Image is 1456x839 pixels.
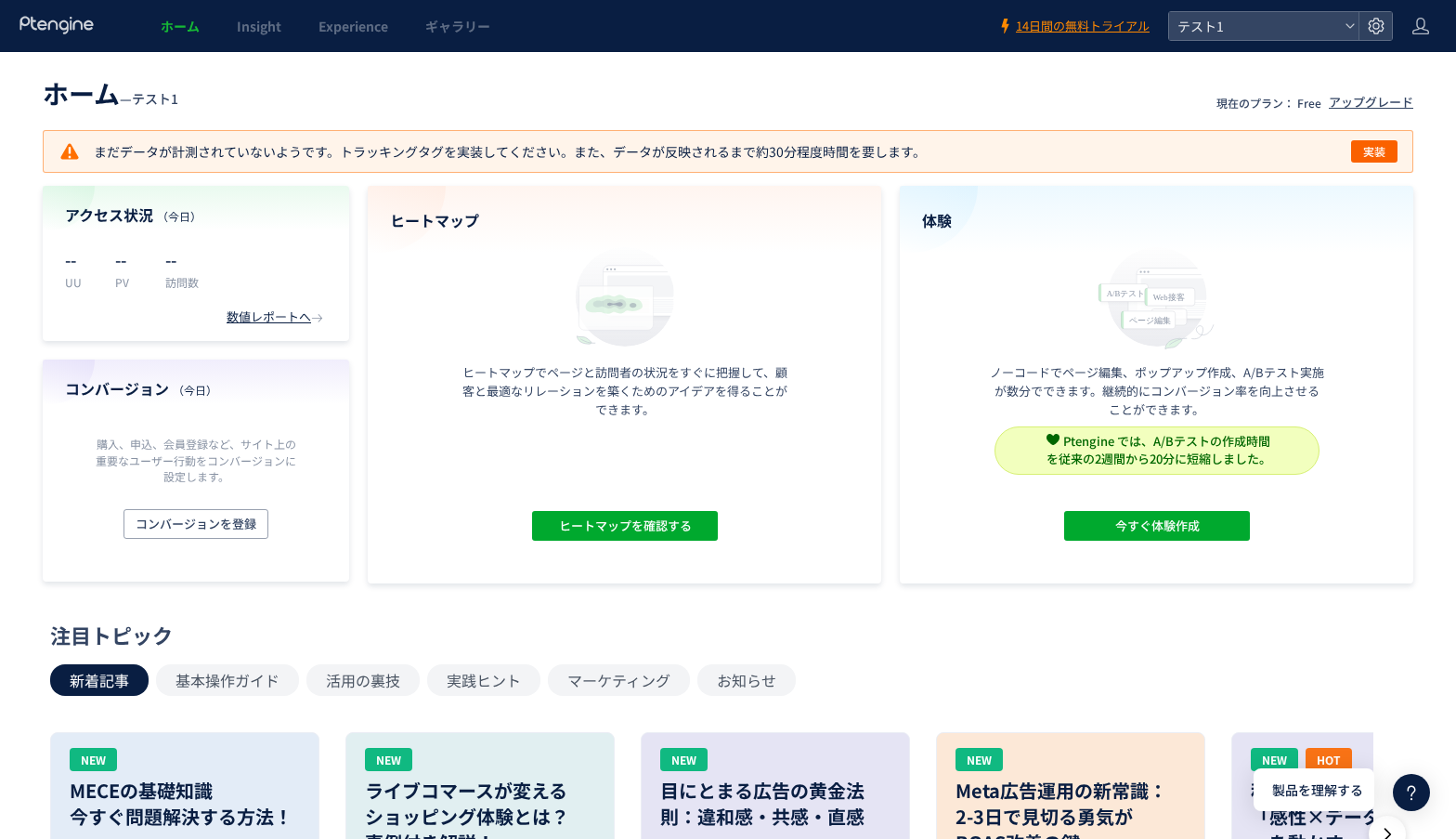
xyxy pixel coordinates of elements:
[123,509,268,539] button: コンバージョンを登録
[227,308,327,326] div: 数値レポートへ
[1114,511,1199,541] span: 今すぐ体験作成
[173,382,217,398] span: （今日）
[1064,511,1250,541] button: 今すぐ体験作成
[1329,94,1413,111] div: アップグレード
[660,748,708,771] div: NEW
[390,210,859,231] h4: ヒートマップ
[922,210,1391,231] h4: 体験
[955,748,1003,771] div: NEW
[1089,243,1225,351] img: home_experience_onbo_jp-C5-EgdA0.svg
[1363,140,1385,163] span: 実装
[65,378,327,400] h4: コンバージョン
[58,140,926,163] p: まだデータが計測されていないようです。トラッキングタグを実装してください。また、データが反映されるまで約30分程度時間を要します。
[70,748,117,771] div: NEW
[1251,748,1298,771] div: NEW
[548,664,690,696] button: マーケティング
[91,436,301,483] p: 購入、申込、会員登録など、サイト上の重要なユーザー行動をコンバージョンに設定します。
[365,748,412,771] div: NEW
[1306,748,1352,771] div: HOT
[318,17,388,35] span: Experience
[165,274,199,290] p: 訪問数
[161,17,200,35] span: ホーム
[1046,433,1059,446] img: svg+xml,%3c
[70,778,300,830] h3: MECEの基礎知識 今すぐ問題解決する方法！
[306,664,420,696] button: 活用の裏技
[132,89,178,108] span: テスト1
[43,74,120,111] span: ホーム
[458,363,792,419] p: ヒートマップでページと訪問者の状況をすぐに把握して、顧客と最適なリレーションを築くためのアイデアを得ることができます。
[65,244,93,274] p: --
[156,664,299,696] button: 基本操作ガイド
[697,664,796,696] button: お知らせ
[115,274,143,290] p: PV
[427,664,540,696] button: 実践ヒント
[237,17,281,35] span: Insight
[1216,95,1321,111] p: 現在のプラン： Free
[50,664,149,696] button: 新着記事
[1016,18,1150,35] span: 14日間の無料トライアル
[1351,140,1397,163] button: 実装
[425,17,490,35] span: ギャラリー
[1272,780,1363,800] span: 製品を理解する
[65,274,93,290] p: UU
[165,244,199,274] p: --
[990,363,1324,419] p: ノーコードでページ編集、ポップアップ作成、A/Bテスト実施が数分でできます。継続的にコンバージョン率を向上させることができます。
[532,511,718,541] button: ヒートマップを確認する
[43,74,178,111] div: —
[136,509,256,539] span: コンバージョンを登録
[1172,12,1337,40] span: テスト1
[50,621,1397,649] div: 注目トピック
[115,244,143,274] p: --
[1046,432,1271,467] span: Ptengine では、A/Bテストの作成時間 を従来の2週間から20分に短縮しました。
[157,208,201,224] span: （今日）
[558,511,691,541] span: ヒートマップを確認する
[997,18,1150,35] a: 14日間の無料トライアル
[660,778,890,830] h3: 目にとまる広告の黄金法則：違和感・共感・直感
[65,204,327,226] h4: アクセス状況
